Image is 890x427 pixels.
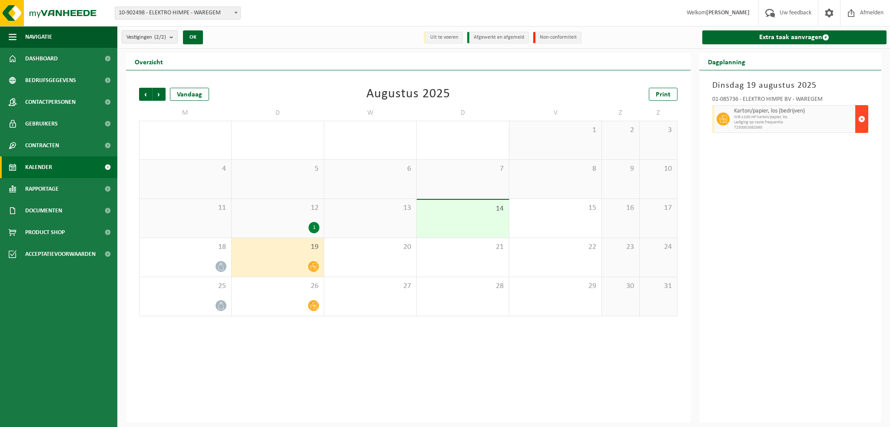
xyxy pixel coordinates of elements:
span: Contracten [25,135,59,156]
span: 17 [644,203,673,213]
span: 3 [644,126,673,135]
span: 22 [514,242,597,252]
span: 10-902498 - ELEKTRO HIMPE - WAREGEM [115,7,240,19]
span: Product Shop [25,222,65,243]
td: Z [640,105,677,121]
span: 1 [514,126,597,135]
count: (2/2) [154,34,166,40]
td: W [324,105,417,121]
span: Gebruikers [25,113,58,135]
span: 13 [329,203,412,213]
span: 10-902498 - ELEKTRO HIMPE - WAREGEM [115,7,241,20]
span: Volgende [153,88,166,101]
span: 2 [606,126,635,135]
span: 4 [144,164,227,174]
a: Print [649,88,677,101]
h2: Overzicht [126,53,172,70]
h3: Dinsdag 19 augustus 2025 [712,79,869,92]
a: Extra taak aanvragen [702,30,887,44]
span: 30 [606,281,635,291]
td: Z [602,105,640,121]
td: D [417,105,509,121]
span: 10 [644,164,673,174]
span: Kalender [25,156,52,178]
span: 21 [421,242,505,252]
li: Uit te voeren [424,32,463,43]
span: 23 [606,242,635,252]
span: 19 [236,242,319,252]
span: 9 [606,164,635,174]
td: V [509,105,602,121]
span: Documenten [25,200,62,222]
span: Lediging op vaste frequentie [734,120,853,125]
span: 12 [236,203,319,213]
span: 27 [329,281,412,291]
span: 14 [421,204,505,214]
button: Vestigingen(2/2) [122,30,178,43]
span: 24 [644,242,673,252]
span: 18 [144,242,227,252]
span: 25 [144,281,227,291]
span: 7 [421,164,505,174]
span: 6 [329,164,412,174]
td: D [232,105,324,121]
span: Navigatie [25,26,52,48]
li: Afgewerkt en afgemeld [467,32,529,43]
span: 15 [514,203,597,213]
span: Print [656,91,671,98]
span: 26 [236,281,319,291]
span: Bedrijfsgegevens [25,70,76,91]
div: 1 [309,222,319,233]
span: WB-1100-HP karton/papier, los [734,115,853,120]
span: 8 [514,164,597,174]
span: Vestigingen [126,31,166,44]
span: 20 [329,242,412,252]
strong: [PERSON_NAME] [706,10,750,16]
div: Vandaag [170,88,209,101]
span: 5 [236,164,319,174]
span: 16 [606,203,635,213]
span: Rapportage [25,178,59,200]
span: Vorige [139,88,152,101]
span: 11 [144,203,227,213]
span: Karton/papier, los (bedrijven) [734,108,853,115]
span: Dashboard [25,48,58,70]
span: 29 [514,281,597,291]
td: M [139,105,232,121]
div: 01-085736 - ELEKTRO HIMPE BV - WAREGEM [712,96,869,105]
button: OK [183,30,203,44]
span: 28 [421,281,505,291]
span: 31 [644,281,673,291]
span: Acceptatievoorwaarden [25,243,96,265]
h2: Dagplanning [699,53,754,70]
div: Augustus 2025 [366,88,450,101]
span: Contactpersonen [25,91,76,113]
li: Non-conformiteit [533,32,581,43]
span: T250001682060 [734,125,853,130]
